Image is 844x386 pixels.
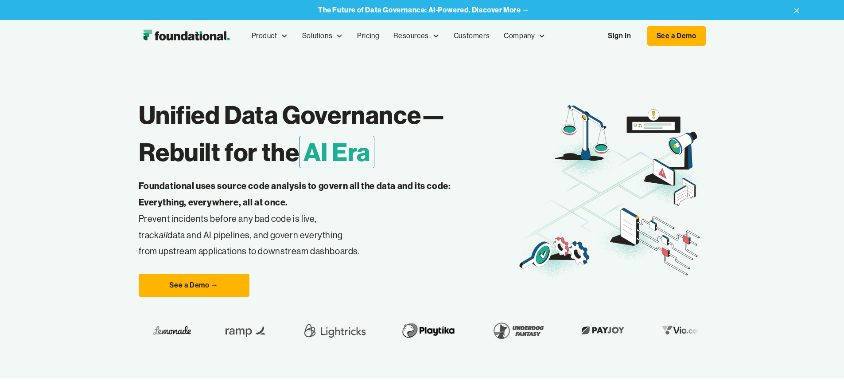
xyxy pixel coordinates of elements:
[573,323,626,337] img: Payjoy
[654,323,705,337] img: Vio.com
[393,318,456,343] img: Playtika
[139,96,517,171] h1: Unified Data Governance— Rebuilt for the
[318,6,529,14] a: The Future of Data Governance: AI-Powered. Discover More →
[302,30,332,42] div: Solutions
[139,27,234,45] a: home
[295,21,350,51] div: Solutions
[245,21,295,51] div: Product
[685,283,844,386] iframe: Chat Widget
[139,180,451,208] strong: Foundational uses source code analysis to govern all the data and its code: Everything, everywher...
[297,318,365,343] img: Lightricks
[647,26,706,46] a: See a Demo
[504,30,535,42] div: Company
[299,136,375,168] span: AI Era
[139,27,234,45] img: Foundational Logo
[447,21,497,51] a: Customers
[350,21,386,51] a: Pricing
[318,5,529,14] strong: The Future of Data Governance: AI-Powered. Discover More →
[599,27,640,45] a: Sign In
[139,274,249,297] a: See a Demo →
[393,30,428,42] div: Resources
[497,21,552,51] div: Company
[386,21,446,51] div: Resources
[216,318,269,343] img: Ramp
[159,229,168,240] em: all
[149,323,187,337] img: Lemonade
[485,318,545,343] img: Underdog Fantasy
[252,30,277,42] div: Product
[139,178,479,260] p: Prevent incidents before any bad code is live, track data and AI pipelines, and govern everything...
